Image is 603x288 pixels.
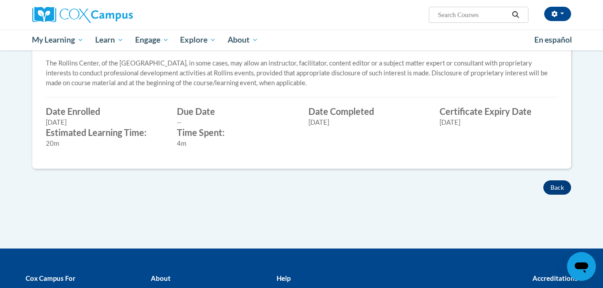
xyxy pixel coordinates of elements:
[228,35,258,45] span: About
[308,118,427,127] div: [DATE]
[177,106,295,116] label: Due Date
[440,106,558,116] label: Certificate Expiry Date
[174,30,222,50] a: Explore
[437,9,509,20] input: Search Courses
[528,31,578,49] a: En español
[440,118,558,127] div: [DATE]
[151,274,171,282] b: About
[32,7,203,23] a: Cox Campus
[567,252,596,281] iframe: Button to launch messaging window
[26,30,90,50] a: My Learning
[26,274,75,282] b: Cox Campus For
[129,30,175,50] a: Engage
[46,106,164,116] label: Date Enrolled
[509,9,522,20] button: Search
[46,139,164,148] div: 20m
[177,127,295,137] label: Time Spent:
[177,118,295,127] div: --
[180,35,216,45] span: Explore
[533,274,578,282] b: Accreditations
[32,7,133,23] img: Cox Campus
[277,274,290,282] b: Help
[32,35,84,45] span: My Learning
[534,35,572,44] span: En español
[544,7,571,21] button: Account Settings
[46,58,558,88] p: The Rollins Center, of the [GEOGRAPHIC_DATA], in some cases, may allow an instructor, facilitator...
[222,30,264,50] a: About
[46,118,164,127] div: [DATE]
[177,139,295,148] div: 4m
[19,30,585,50] div: Main menu
[95,35,123,45] span: Learn
[135,35,169,45] span: Engage
[89,30,129,50] a: Learn
[46,127,164,137] label: Estimated Learning Time:
[543,180,571,195] button: Back
[308,106,427,116] label: Date Completed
